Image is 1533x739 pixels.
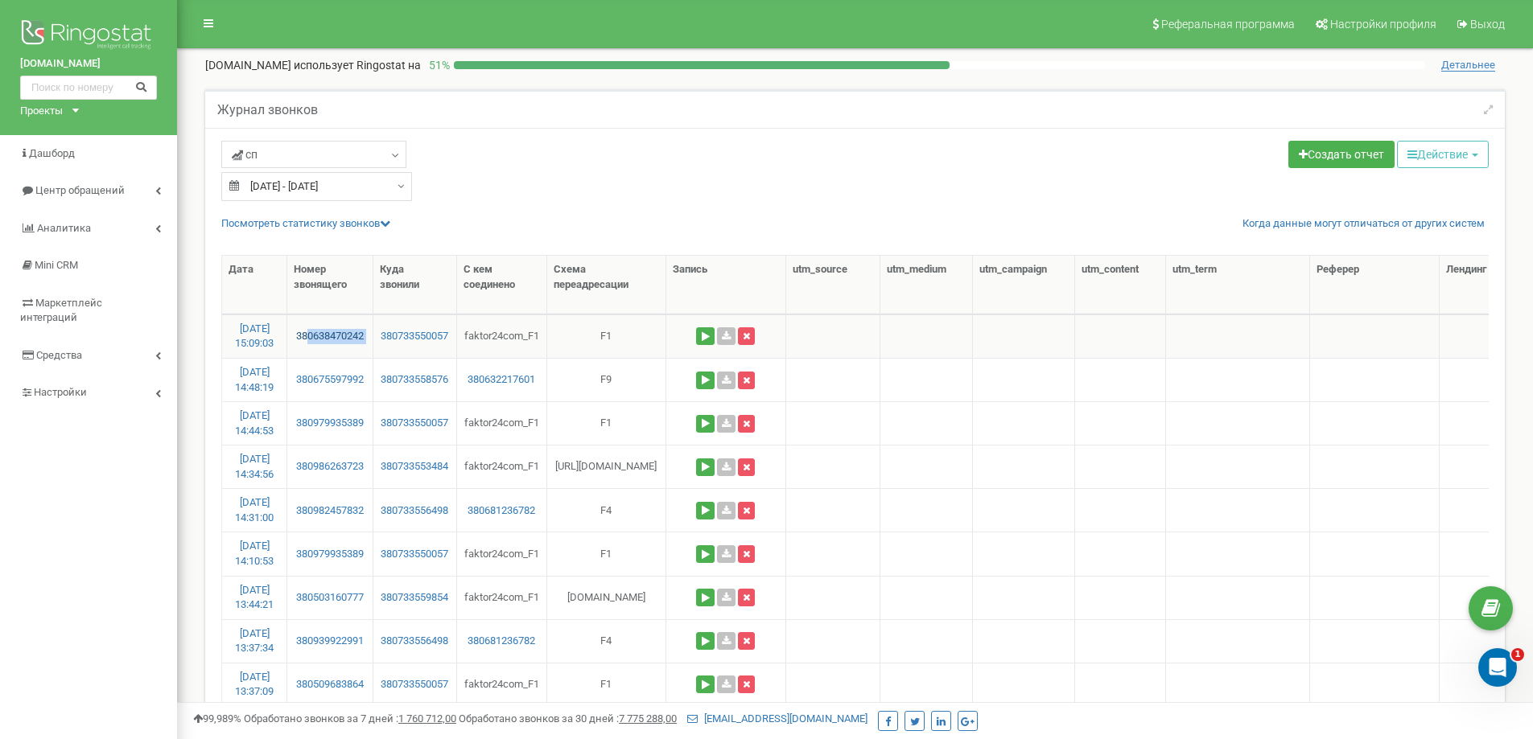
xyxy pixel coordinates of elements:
[717,545,736,563] a: Скачать
[547,314,666,358] td: F1
[235,322,274,350] a: [DATE] 15:09:03
[459,712,677,725] span: Обработано звонков за 30 дней :
[717,415,736,433] a: Скачать
[294,329,365,344] a: 380638470242
[380,634,450,649] a: 380733556498
[717,372,736,389] a: Скачать
[738,632,755,650] button: Удалить запись
[294,503,365,519] a: 380982457832
[1075,256,1165,314] th: utm_content
[457,256,547,314] th: С кем соединено
[294,634,365,649] a: 380939922991
[717,458,736,476] a: Скачать
[1242,216,1485,232] a: Когда данные могут отличаться от других систем
[34,386,87,398] span: Настройки
[380,677,450,692] a: 380733550057
[235,409,274,437] a: [DATE] 14:44:53
[235,540,274,567] a: [DATE] 14:10:53
[1288,141,1395,168] a: Создать отчет
[294,590,365,606] a: 380503160777
[235,496,274,523] a: [DATE] 14:31:00
[457,401,547,445] td: faktor24com_F1
[294,459,365,474] a: 380986263723
[205,57,421,73] p: [DOMAIN_NAME]
[380,372,450,388] a: 380733558576
[244,712,456,725] span: Обработано звонков за 7 дней :
[1310,256,1440,314] th: Реферер
[880,256,973,314] th: utm_medium
[20,297,102,324] span: Маркетплейс интеграций
[20,16,157,56] img: Ringostat logo
[373,256,457,314] th: Куда звонили
[666,256,786,314] th: Запись
[717,675,736,693] a: Скачать
[738,589,755,606] button: Удалить запись
[457,314,547,358] td: faktor24com_F1
[1478,648,1517,687] iframe: Intercom live chat
[380,590,450,606] a: 380733559854
[421,57,454,73] p: 51 %
[217,103,318,117] h5: Журнал звонков
[222,256,287,314] th: Дата
[1397,141,1489,168] button: Действие
[717,632,736,650] a: Скачать
[380,503,450,519] a: 380733556498
[398,712,456,725] u: 1 760 712,00
[738,545,755,563] button: Удалить запись
[232,146,258,162] span: сп
[35,259,78,271] span: Mini CRM
[738,458,755,476] button: Удалить запись
[717,327,736,345] a: Скачать
[547,576,666,619] td: [DOMAIN_NAME]
[235,366,274,393] a: [DATE] 14:48:19
[235,453,274,480] a: [DATE] 14:34:56
[287,256,373,314] th: Номер звонящего
[29,147,75,159] span: Дашборд
[464,503,540,519] a: 380681236782
[380,329,450,344] a: 380733550057
[193,712,241,725] span: 99,989%
[464,634,540,649] a: 380681236782
[547,256,666,314] th: Схема переадресации
[457,663,547,706] td: faktor24com_F1
[547,488,666,532] td: F4
[36,349,82,361] span: Средства
[221,217,390,229] a: Посмотреть cтатистику звонков
[221,141,406,168] a: сп
[457,576,547,619] td: faktor24com_F1
[738,372,755,389] button: Удалить запись
[20,76,157,100] input: Поиск по номеру
[547,445,666,488] td: [URL][DOMAIN_NAME]
[738,327,755,345] button: Удалить запись
[547,663,666,706] td: F1
[738,502,755,519] button: Удалить запись
[1511,648,1524,661] span: 1
[457,532,547,575] td: faktor24com_F1
[20,104,63,119] div: Проекты
[687,712,867,725] a: [EMAIL_ADDRESS][DOMAIN_NAME]
[738,675,755,693] button: Удалить запись
[235,627,274,655] a: [DATE] 13:37:34
[547,532,666,575] td: F1
[1470,18,1505,31] span: Выход
[294,677,365,692] a: 380509683864
[35,184,125,196] span: Центр обращений
[738,415,755,433] button: Удалить запись
[1166,256,1310,314] th: utm_term
[37,222,91,234] span: Аналитика
[1161,18,1295,31] span: Реферальная программа
[717,589,736,606] a: Скачать
[380,416,450,431] a: 380733550057
[380,547,450,562] a: 380733550057
[717,502,736,519] a: Скачать
[547,619,666,663] td: F4
[235,671,274,698] a: [DATE] 13:37:09
[547,358,666,401] td: F9
[1330,18,1436,31] span: Настройки профиля
[294,59,421,72] span: использует Ringostat на
[380,459,450,474] a: 380733553484
[294,416,365,431] a: 380979935389
[973,256,1075,314] th: utm_campaign
[1441,59,1495,72] span: Детальнее
[20,56,157,72] a: [DOMAIN_NAME]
